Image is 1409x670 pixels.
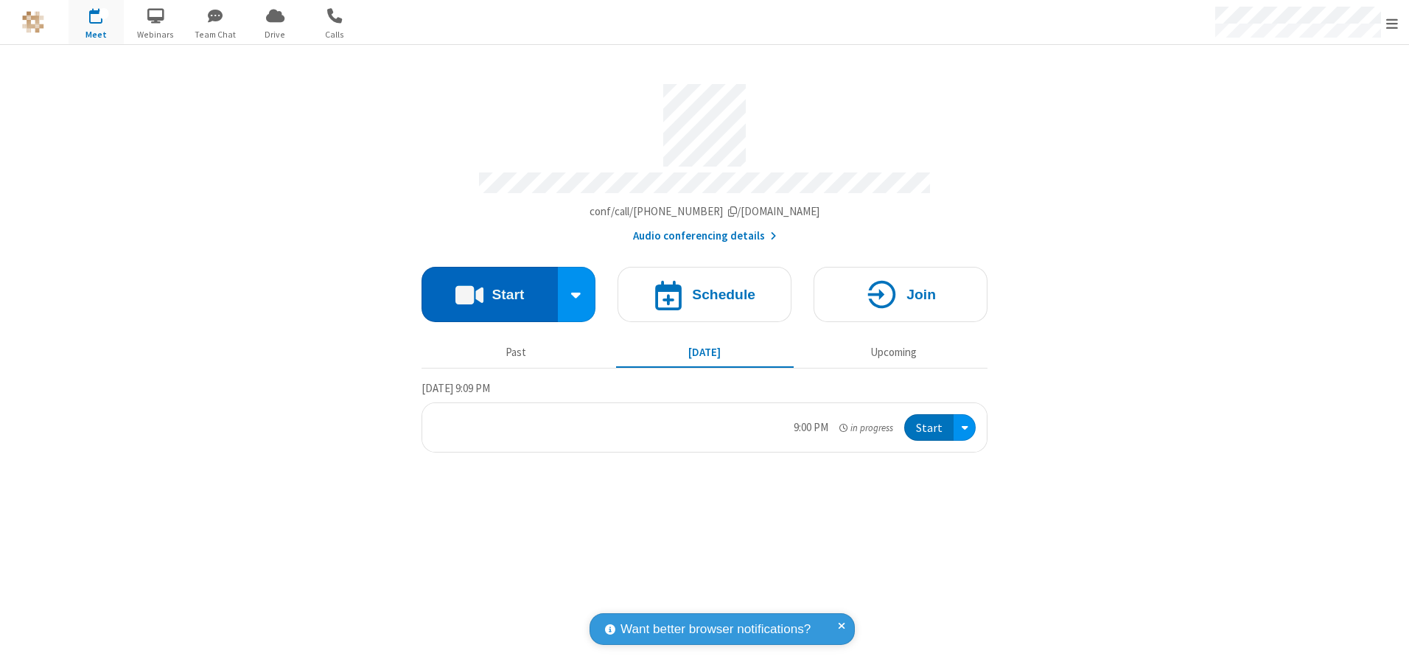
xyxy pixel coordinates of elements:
[422,381,490,395] span: [DATE] 9:09 PM
[307,28,363,41] span: Calls
[22,11,44,33] img: QA Selenium DO NOT DELETE OR CHANGE
[839,421,893,435] em: in progress
[814,267,987,322] button: Join
[692,287,755,301] h4: Schedule
[794,419,828,436] div: 9:00 PM
[248,28,303,41] span: Drive
[590,204,820,218] span: Copy my meeting room link
[422,267,558,322] button: Start
[492,287,524,301] h4: Start
[69,28,124,41] span: Meet
[633,228,777,245] button: Audio conferencing details
[904,414,954,442] button: Start
[906,287,936,301] h4: Join
[422,380,987,453] section: Today's Meetings
[805,338,982,366] button: Upcoming
[954,414,976,442] div: Open menu
[590,203,820,220] button: Copy my meeting room linkCopy my meeting room link
[99,8,109,19] div: 1
[128,28,183,41] span: Webinars
[422,73,987,245] section: Account details
[188,28,243,41] span: Team Chat
[616,338,794,366] button: [DATE]
[558,267,596,322] div: Start conference options
[427,338,605,366] button: Past
[620,620,811,639] span: Want better browser notifications?
[618,267,791,322] button: Schedule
